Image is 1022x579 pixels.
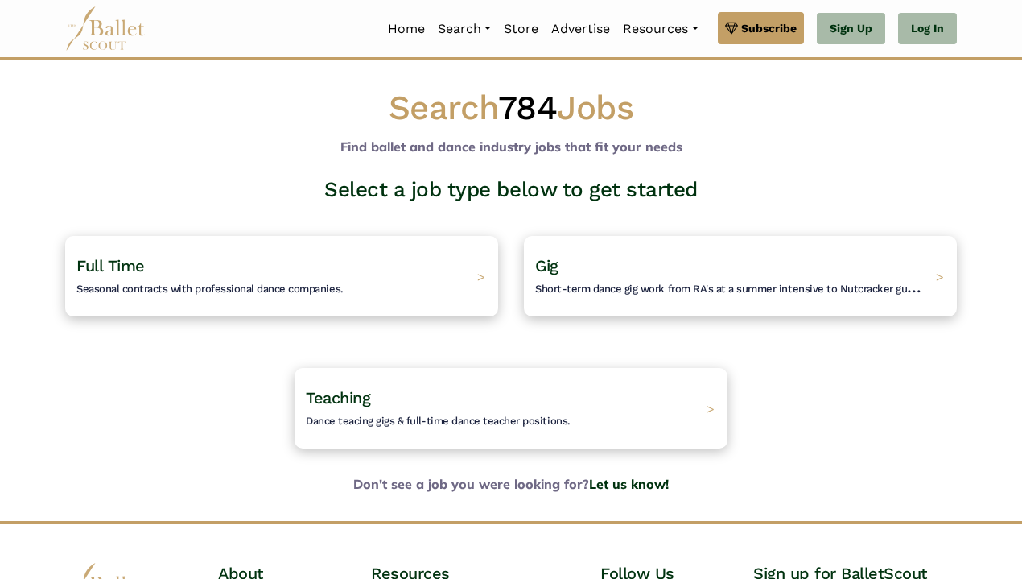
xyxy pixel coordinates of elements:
span: Gig [535,256,558,275]
h3: Select a job type below to get started [52,176,970,204]
span: Subscribe [741,19,797,37]
a: Subscribe [718,12,804,44]
img: gem.svg [725,19,738,37]
b: Find ballet and dance industry jobs that fit your needs [340,139,682,155]
a: GigShort-term dance gig work from RA's at a summer intensive to Nutcracker guestings. > [524,236,957,316]
a: Advertise [545,12,616,46]
a: TeachingDance teacing gigs & full-time dance teacher positions. > [295,368,727,449]
span: > [477,268,485,284]
span: Full Time [76,256,145,275]
span: Teaching [306,388,370,407]
span: Seasonal contracts with professional dance companies. [76,283,344,295]
a: Full TimeSeasonal contracts with professional dance companies. > [65,236,498,316]
span: 784 [498,88,558,127]
a: Search [431,12,497,46]
a: Store [497,12,545,46]
b: Don't see a job you were looking for? [52,474,970,495]
a: Sign Up [817,13,885,45]
a: Log In [898,13,957,45]
a: Resources [616,12,704,46]
a: Let us know! [589,476,669,492]
span: Short-term dance gig work from RA's at a summer intensive to Nutcracker guestings. [535,277,946,296]
span: Dance teacing gigs & full-time dance teacher positions. [306,415,571,427]
a: Home [381,12,431,46]
span: > [707,400,715,416]
h1: Search Jobs [65,86,957,130]
span: > [936,268,944,284]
